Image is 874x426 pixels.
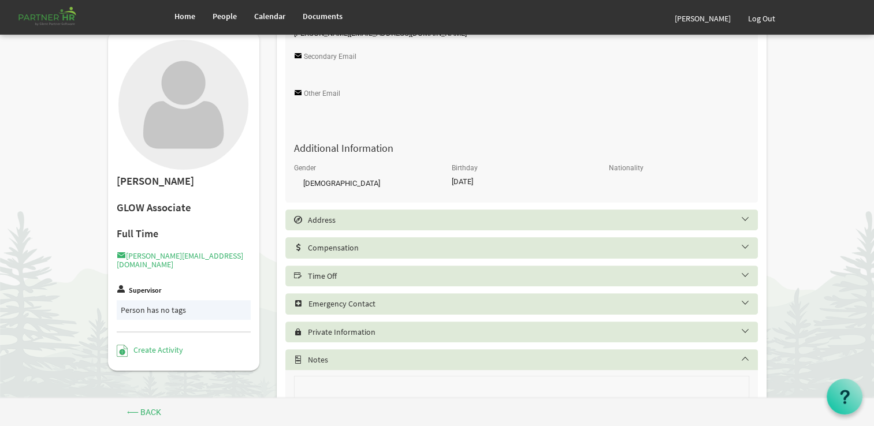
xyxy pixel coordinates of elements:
[118,40,248,170] img: User with no profile picture
[294,328,302,336] span: Select
[294,272,302,280] span: Select
[739,2,784,35] a: Log Out
[666,2,739,35] a: [PERSON_NAME]
[294,327,767,337] h5: Private Information
[121,304,247,316] div: Person has no tags
[609,165,644,172] label: Nationality
[294,216,302,224] span: Select
[304,90,340,98] label: Other Email
[304,53,356,61] label: Secondary Email
[213,11,237,21] span: People
[294,300,303,308] span: Select
[294,299,767,308] h5: Emergency Contact
[117,202,251,214] h2: GLOW Associate
[294,271,767,281] h5: Time Off
[117,345,128,357] img: Create Activity
[294,355,767,364] h5: Notes
[174,11,195,21] span: Home
[294,356,302,364] span: Select
[117,228,251,240] h4: Full Time
[303,11,343,21] span: Documents
[129,287,161,294] label: Supervisor
[294,165,316,172] label: Gender
[117,345,183,355] a: Create Activity
[294,243,767,252] h5: Compensation
[254,11,285,21] span: Calendar
[294,244,302,252] span: Select
[294,215,767,225] h5: Address
[117,251,243,270] a: [PERSON_NAME][EMAIL_ADDRESS][DOMAIN_NAME]
[451,165,477,172] label: Birthday
[285,143,758,154] h4: Additional Information
[117,175,251,188] h2: [PERSON_NAME]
